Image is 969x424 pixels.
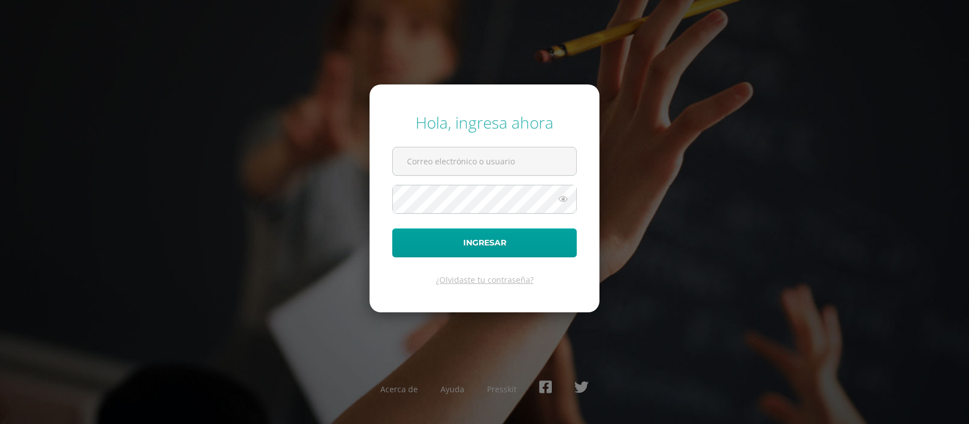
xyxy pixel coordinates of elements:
a: Presskit [487,384,517,395]
button: Ingresar [392,228,577,257]
a: ¿Olvidaste tu contraseña? [436,274,534,285]
a: Ayuda [441,384,464,395]
div: Hola, ingresa ahora [392,112,577,133]
a: Acerca de [380,384,418,395]
input: Correo electrónico o usuario [393,147,576,175]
